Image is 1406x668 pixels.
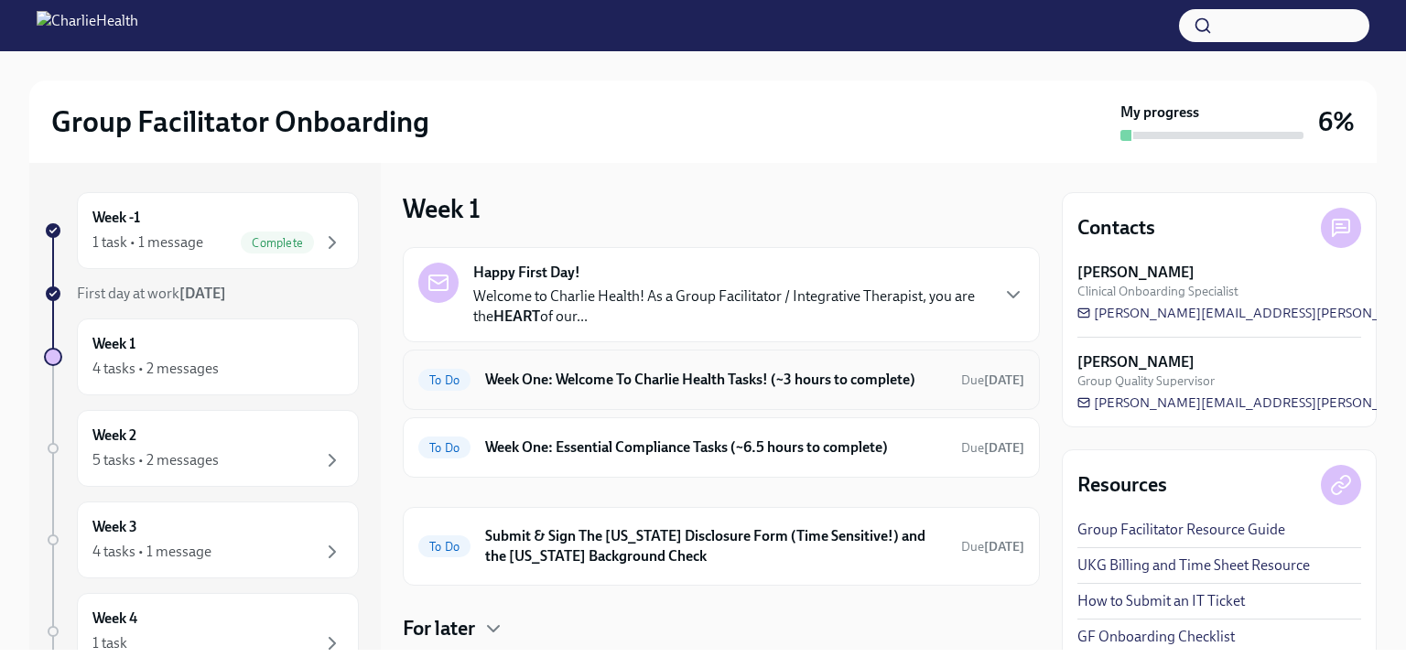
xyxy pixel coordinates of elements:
a: Week 25 tasks • 2 messages [44,410,359,487]
span: To Do [418,540,470,554]
div: 1 task [92,633,127,653]
span: Due [961,539,1024,555]
div: 4 tasks • 1 message [92,542,211,562]
h3: Week 1 [403,192,481,225]
a: Week -11 task • 1 messageComplete [44,192,359,269]
span: To Do [418,441,470,455]
h4: For later [403,615,475,642]
span: Clinical Onboarding Specialist [1077,283,1238,300]
h6: Week 4 [92,609,137,629]
h2: Group Facilitator Onboarding [51,103,429,140]
strong: [DATE] [984,539,1024,555]
a: How to Submit an IT Ticket [1077,591,1245,611]
span: Group Quality Supervisor [1077,372,1215,390]
a: First day at work[DATE] [44,284,359,304]
h6: Week 2 [92,426,136,446]
strong: My progress [1120,102,1199,123]
strong: [PERSON_NAME] [1077,263,1195,283]
h4: Resources [1077,471,1167,499]
span: Due [961,372,1024,388]
strong: [DATE] [984,440,1024,456]
h6: Submit & Sign The [US_STATE] Disclosure Form (Time Sensitive!) and the [US_STATE] Background Check [485,526,946,566]
h6: Week 1 [92,334,135,354]
h4: Contacts [1077,214,1155,242]
div: 4 tasks • 2 messages [92,359,219,379]
h6: Week One: Essential Compliance Tasks (~6.5 hours to complete) [485,437,946,458]
img: CharlieHealth [37,11,138,40]
strong: [DATE] [179,285,226,302]
strong: Happy First Day! [473,263,580,283]
strong: HEART [493,307,540,325]
span: October 8th, 2025 10:00 [961,538,1024,555]
a: To DoSubmit & Sign The [US_STATE] Disclosure Form (Time Sensitive!) and the [US_STATE] Background... [418,523,1024,570]
strong: [DATE] [984,372,1024,388]
a: UKG Billing and Time Sheet Resource [1077,555,1310,576]
div: 5 tasks • 2 messages [92,450,219,470]
span: Complete [241,236,314,250]
span: To Do [418,373,470,387]
a: Week 14 tasks • 2 messages [44,318,359,395]
a: Week 34 tasks • 1 message [44,501,359,578]
span: October 6th, 2025 10:00 [961,372,1024,389]
a: GF Onboarding Checklist [1077,627,1235,647]
h6: Week -1 [92,208,140,228]
strong: [PERSON_NAME] [1077,352,1195,372]
a: To DoWeek One: Essential Compliance Tasks (~6.5 hours to complete)Due[DATE] [418,433,1024,462]
span: First day at work [77,285,226,302]
div: 1 task • 1 message [92,232,203,253]
p: Welcome to Charlie Health! As a Group Facilitator / Integrative Therapist, you are the of our... [473,286,988,327]
span: October 6th, 2025 10:00 [961,439,1024,457]
a: Group Facilitator Resource Guide [1077,520,1285,540]
h3: 6% [1318,105,1355,138]
h6: Week One: Welcome To Charlie Health Tasks! (~3 hours to complete) [485,370,946,390]
a: To DoWeek One: Welcome To Charlie Health Tasks! (~3 hours to complete)Due[DATE] [418,365,1024,394]
div: For later [403,615,1040,642]
span: Due [961,440,1024,456]
h6: Week 3 [92,517,137,537]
